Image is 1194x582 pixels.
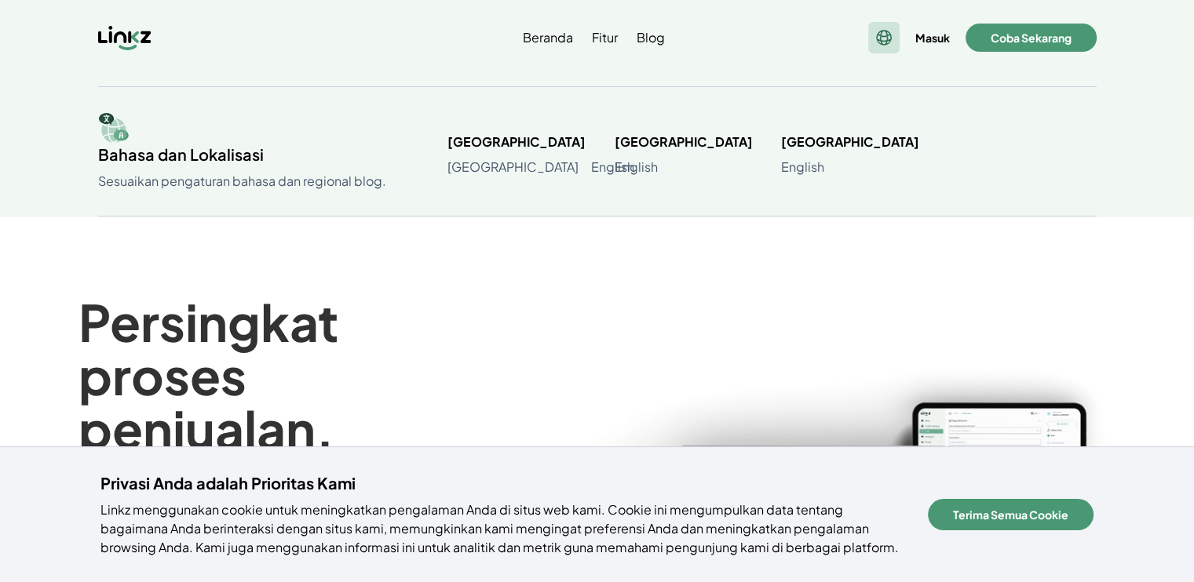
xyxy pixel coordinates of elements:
a: English [781,158,824,176]
h1: Persingkat proses penjualan, tingkatkan bisnis. [79,295,493,562]
h2: [GEOGRAPHIC_DATA] [447,133,596,151]
a: [GEOGRAPHIC_DATA] [447,158,579,176]
h2: [GEOGRAPHIC_DATA] [781,133,929,151]
img: Linkz logo [98,25,152,50]
p: Sesuaikan pengaturan bahasa dan regional blog. [98,172,422,191]
img: Regional Languages [98,112,130,144]
button: Masuk [912,27,953,49]
h4: Privasi Anda adalah Prioritas Kami [100,472,909,494]
span: Fitur [592,28,618,47]
a: Beranda [520,28,576,47]
a: Fitur [589,28,621,47]
p: Linkz menggunakan cookie untuk meningkatkan pengalaman Anda di situs web kami. Cookie ini mengump... [100,500,909,557]
a: English [591,158,634,176]
a: Blog [634,28,668,47]
a: English [614,158,657,176]
h2: [GEOGRAPHIC_DATA] [614,133,762,151]
button: Coba Sekarang [966,24,1097,52]
h2: Bahasa dan Lokalisasi [98,144,422,166]
button: Terima Semua Cookie [928,499,1094,530]
span: Beranda [523,28,573,47]
span: Blog [637,28,665,47]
